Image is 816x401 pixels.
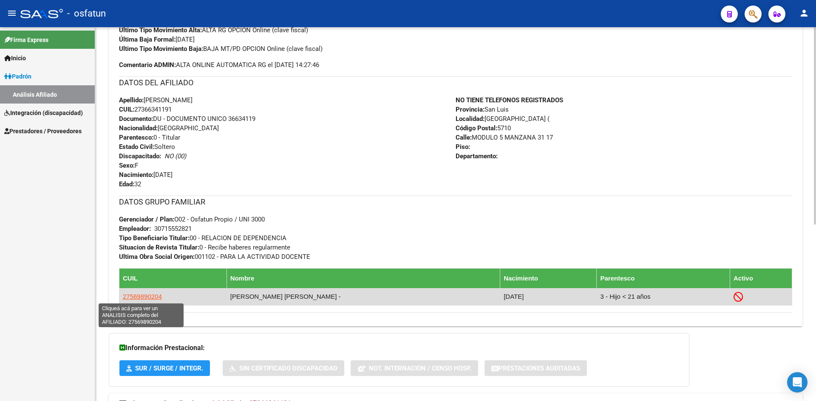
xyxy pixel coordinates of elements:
span: Inicio [4,53,26,63]
span: 27569890204 [123,293,162,300]
strong: Comentario ADMIN: [119,61,176,69]
span: Prestaciones Auditadas [499,365,580,372]
button: Prestaciones Auditadas [484,360,587,376]
span: [PERSON_NAME] [119,96,193,104]
strong: Última Baja Formal: [119,36,176,43]
button: Not. Internacion / Censo Hosp. [351,360,478,376]
span: Firma Express [4,35,48,45]
span: San Luis [456,106,509,113]
span: Integración (discapacidad) [4,108,83,118]
th: Activo [730,268,792,288]
strong: Calle: [456,134,472,141]
span: BAJA MT/PD OPCION Online (clave fiscal) [119,45,323,53]
button: SUR / SURGE / INTEGR. [119,360,210,376]
strong: Ultima Obra Social Origen: [119,253,195,261]
span: [GEOGRAPHIC_DATA] ( [456,115,550,123]
strong: Ultimo Tipo Movimiento Alta: [119,26,202,34]
strong: Sexo: [119,162,135,169]
span: 00 - RELACION DE DEPENDENCIA [119,234,286,242]
td: 3 - Hijo < 21 años [597,288,730,305]
strong: Edad: [119,180,134,188]
span: 001102 - PARA LA ACTIVIDAD DOCENTE [119,253,310,261]
strong: Nacionalidad: [119,124,158,132]
h3: DATOS GRUPO FAMILIAR [119,196,792,208]
span: 27366341191 [119,106,172,113]
span: - osfatun [67,4,106,23]
span: O02 - Osfatun Propio / UNI 3000 [119,216,265,223]
strong: Localidad: [456,115,484,123]
span: [GEOGRAPHIC_DATA] [119,124,219,132]
th: Nombre [227,268,500,288]
h3: Información Prestacional: [119,342,679,354]
span: SUR / SURGE / INTEGR. [135,365,203,372]
td: [PERSON_NAME] [PERSON_NAME] - [227,288,500,305]
span: 5710 [456,124,511,132]
strong: Documento: [119,115,153,123]
strong: Código Postal: [456,124,497,132]
span: [DATE] [119,171,173,179]
strong: Tipo Beneficiario Titular: [119,234,190,242]
mat-icon: person [799,8,809,18]
mat-icon: menu [7,8,17,18]
th: Parentesco [597,268,730,288]
td: [DATE] [500,288,597,305]
strong: Apellido: [119,96,144,104]
span: Soltero [119,143,175,151]
strong: Piso: [456,143,470,151]
strong: Estado Civil: [119,143,154,151]
strong: Nacimiento: [119,171,153,179]
strong: CUIL: [119,106,134,113]
strong: Situacion de Revista Titular: [119,244,199,251]
th: Nacimiento [500,268,597,288]
span: DU - DOCUMENTO UNICO 36634119 [119,115,255,123]
span: Sin Certificado Discapacidad [239,365,337,372]
strong: Ultimo Tipo Movimiento Baja: [119,45,203,53]
span: 0 - Titular [119,134,180,141]
span: ALTA RG OPCION Online (clave fiscal) [119,26,308,34]
i: NO (00) [164,152,186,160]
span: [DATE] [119,36,195,43]
strong: Parentesco: [119,134,153,141]
span: 32 [119,180,141,188]
span: Prestadores / Proveedores [4,126,82,136]
strong: Provincia: [456,106,484,113]
strong: Discapacitado: [119,152,161,160]
span: ALTA ONLINE AUTOMATICA RG el [DATE] 14:27:46 [119,60,319,70]
strong: Departamento: [456,152,498,160]
th: CUIL [119,268,227,288]
h3: DATOS DEL AFILIADO [119,77,792,89]
strong: Gerenciador / Plan: [119,216,174,223]
span: 0 - Recibe haberes regularmente [119,244,290,251]
span: F [119,162,138,169]
span: Not. Internacion / Censo Hosp. [369,365,471,372]
span: Padrón [4,72,31,81]
strong: Empleador: [119,225,151,233]
button: Sin Certificado Discapacidad [223,360,344,376]
span: MODULO 5 MANZANA 31 17 [456,134,553,141]
div: 30715552821 [154,224,192,233]
div: Open Intercom Messenger [787,372,807,393]
strong: NO TIENE TELEFONOS REGISTRADOS [456,96,563,104]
